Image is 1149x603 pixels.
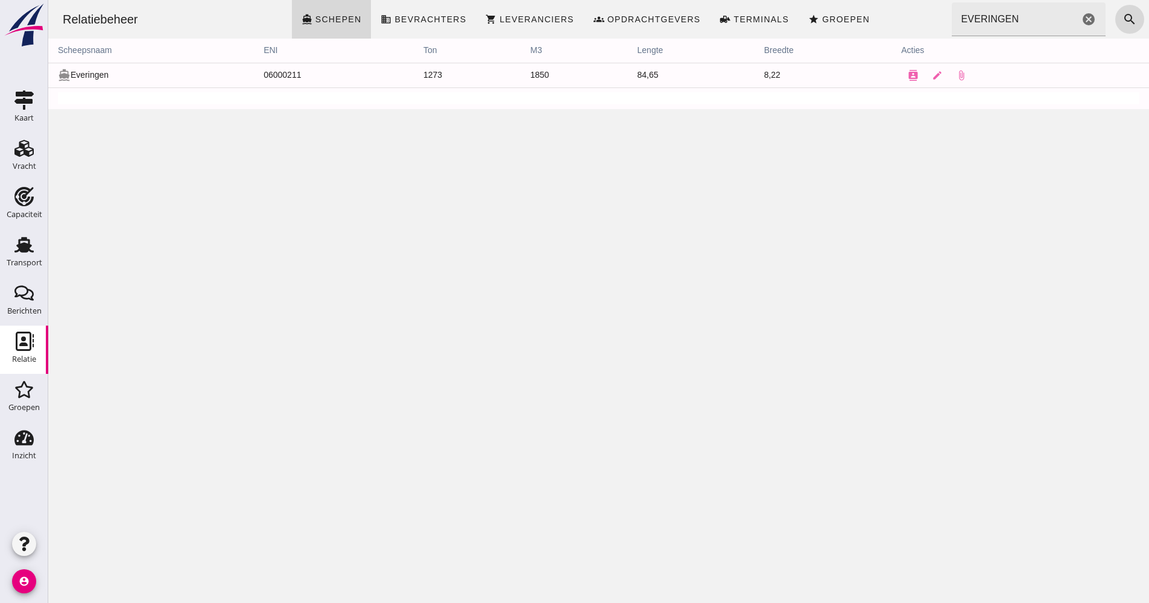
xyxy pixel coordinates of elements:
[7,210,42,218] div: Capaciteit
[7,307,42,315] div: Berichten
[366,39,472,63] th: ton
[843,39,1101,63] th: acties
[2,3,46,48] img: logo-small.a267ee39.svg
[14,114,34,122] div: Kaart
[773,14,821,24] span: Groepen
[580,39,706,63] th: lengte
[13,162,36,170] div: Vracht
[206,39,366,63] th: ENI
[472,39,579,63] th: m3
[760,14,771,25] i: star
[253,14,264,25] i: directions_boat
[437,14,448,25] i: shopping_cart
[451,14,525,24] span: Leveranciers
[685,14,741,24] span: Terminals
[332,14,343,25] i: business
[545,14,556,25] i: groups
[346,14,418,24] span: Bevrachters
[5,11,100,28] div: Relatiebeheer
[671,14,682,25] i: front_loader
[12,355,36,363] div: Relatie
[12,569,36,593] i: account_circle
[859,70,870,81] i: contacts
[472,63,579,87] td: 1850
[706,63,844,87] td: 8,22
[12,452,36,459] div: Inzicht
[366,63,472,87] td: 1273
[1033,12,1048,27] i: Wis Zoeken...
[1074,12,1089,27] i: search
[580,63,706,87] td: 84,65
[8,403,40,411] div: Groepen
[908,70,919,81] i: attach_file
[884,70,894,81] i: edit
[10,69,22,81] i: directions_boat
[7,259,42,267] div: Transport
[267,14,314,24] span: Schepen
[206,63,366,87] td: 06000211
[559,14,653,24] span: Opdrachtgevers
[706,39,844,63] th: breedte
